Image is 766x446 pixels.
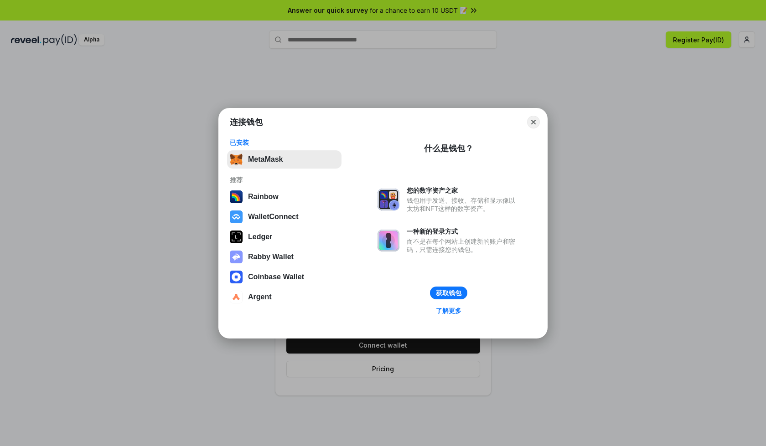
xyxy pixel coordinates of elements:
[407,186,520,195] div: 您的数字资产之家
[230,251,243,263] img: svg+xml,%3Csvg%20xmlns%3D%22http%3A%2F%2Fwww.w3.org%2F2000%2Fsvg%22%20fill%3D%22none%22%20viewBox...
[230,176,339,184] div: 推荐
[227,150,342,169] button: MetaMask
[230,231,243,243] img: svg+xml,%3Csvg%20xmlns%3D%22http%3A%2F%2Fwww.w3.org%2F2000%2Fsvg%22%20width%3D%2228%22%20height%3...
[248,273,304,281] div: Coinbase Wallet
[227,228,342,246] button: Ledger
[430,287,467,299] button: 获取钱包
[407,196,520,213] div: 钱包用于发送、接收、存储和显示像以太坊和NFT这样的数字资产。
[227,188,342,206] button: Rainbow
[436,289,461,297] div: 获取钱包
[230,210,243,223] img: svg+xml,%3Csvg%20width%3D%2228%22%20height%3D%2228%22%20viewBox%3D%220%200%2028%2028%22%20fill%3D...
[378,230,399,251] img: svg+xml,%3Csvg%20xmlns%3D%22http%3A%2F%2Fwww.w3.org%2F2000%2Fsvg%22%20fill%3D%22none%22%20viewBox...
[230,138,339,147] div: 已安装
[230,153,243,166] img: svg+xml,%3Csvg%20fill%3D%22none%22%20height%3D%2233%22%20viewBox%3D%220%200%2035%2033%22%20width%...
[424,143,473,154] div: 什么是钱包？
[230,117,263,128] h1: 连接钱包
[430,305,467,317] a: 了解更多
[230,271,243,283] img: svg+xml,%3Csvg%20width%3D%2228%22%20height%3D%2228%22%20viewBox%3D%220%200%2028%2028%22%20fill%3D...
[227,268,342,286] button: Coinbase Wallet
[248,193,279,201] div: Rainbow
[248,293,272,301] div: Argent
[230,190,243,203] img: svg+xml,%3Csvg%20width%3D%22120%22%20height%3D%22120%22%20viewBox%3D%220%200%20120%20120%22%20fil...
[407,227,520,236] div: 一种新的登录方式
[378,189,399,210] img: svg+xml,%3Csvg%20xmlns%3D%22http%3A%2F%2Fwww.w3.org%2F2000%2Fsvg%22%20fill%3D%22none%22%20viewBox...
[527,116,540,128] button: Close
[407,237,520,254] div: 而不是在每个网站上创建新的账户和密码，只需连接您的钱包。
[230,291,243,303] img: svg+xml,%3Csvg%20width%3D%2228%22%20height%3D%2228%22%20viewBox%3D%220%200%2028%2028%22%20fill%3D...
[227,248,342,266] button: Rabby Wallet
[248,155,283,164] div: MetaMask
[248,253,294,261] div: Rabby Wallet
[436,307,461,315] div: 了解更多
[227,208,342,226] button: WalletConnect
[248,233,272,241] div: Ledger
[248,213,299,221] div: WalletConnect
[227,288,342,306] button: Argent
